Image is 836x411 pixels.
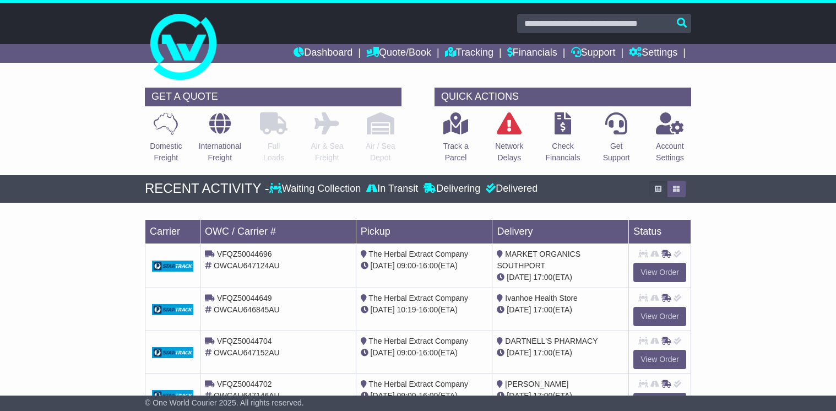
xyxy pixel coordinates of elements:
p: Full Loads [260,140,287,164]
div: (ETA) [497,272,624,283]
img: GetCarrierServiceDarkLogo [152,261,193,272]
div: GET A QUOTE [145,88,401,106]
span: [DATE] [371,305,395,314]
span: The Herbal Extract Company [368,250,468,258]
span: [PERSON_NAME] [505,380,568,388]
div: (ETA) [497,347,624,359]
span: 16:00 [419,391,438,400]
span: Ivanhoe Health Store [505,294,578,302]
td: Pickup [356,219,492,244]
span: 17:00 [533,305,552,314]
span: 17:00 [533,273,552,282]
span: 09:00 [397,348,416,357]
span: DARTNELL'S PHARMACY [505,337,598,345]
p: Track a Parcel [443,140,469,164]
div: RECENT ACTIVITY - [145,181,269,197]
img: GetCarrierServiceDarkLogo [152,390,193,401]
div: Waiting Collection [269,183,363,195]
div: In Transit [363,183,421,195]
span: OWCAU647152AU [214,348,280,357]
a: Quote/Book [366,44,431,63]
span: VFQZ50044696 [217,250,272,258]
img: GetCarrierServiceDarkLogo [152,347,193,358]
p: Air / Sea Depot [366,140,395,164]
span: OWCAU646845AU [214,305,280,314]
a: GetSupport [602,112,631,170]
span: 16:00 [419,261,438,270]
div: QUICK ACTIONS [435,88,691,106]
td: Carrier [145,219,200,244]
span: 09:00 [397,391,416,400]
td: Status [629,219,691,244]
a: InternationalFreight [198,112,242,170]
span: [DATE] [371,261,395,270]
span: The Herbal Extract Company [368,380,468,388]
a: View Order [633,350,686,369]
p: Air & Sea Freight [311,140,343,164]
td: OWC / Carrier # [200,219,356,244]
span: OWCAU647146AU [214,391,280,400]
span: 10:19 [397,305,416,314]
span: 17:00 [533,348,552,357]
div: - (ETA) [361,390,488,402]
span: VFQZ50044649 [217,294,272,302]
img: GetCarrierServiceDarkLogo [152,304,193,315]
a: Settings [629,44,677,63]
span: [DATE] [507,391,531,400]
p: International Freight [199,140,241,164]
p: Account Settings [656,140,684,164]
p: Network Delays [495,140,523,164]
a: CheckFinancials [545,112,580,170]
span: OWCAU647124AU [214,261,280,270]
a: Tracking [445,44,493,63]
span: 09:00 [397,261,416,270]
span: © One World Courier 2025. All rights reserved. [145,398,304,407]
span: The Herbal Extract Company [368,294,468,302]
div: - (ETA) [361,304,488,316]
span: [DATE] [507,305,531,314]
span: VFQZ50044702 [217,380,272,388]
div: (ETA) [497,304,624,316]
a: Support [571,44,616,63]
span: The Herbal Extract Company [368,337,468,345]
span: MARKET ORGANICS SOUTHPORT [497,250,580,270]
a: NetworkDelays [495,112,524,170]
a: DomesticFreight [149,112,182,170]
div: - (ETA) [361,260,488,272]
span: [DATE] [507,273,531,282]
span: [DATE] [371,348,395,357]
span: 17:00 [533,391,552,400]
p: Domestic Freight [150,140,182,164]
a: Track aParcel [443,112,469,170]
span: 16:00 [419,348,438,357]
a: View Order [633,307,686,326]
span: [DATE] [507,348,531,357]
div: Delivering [421,183,483,195]
a: View Order [633,263,686,282]
a: AccountSettings [655,112,685,170]
div: Delivered [483,183,538,195]
span: 16:00 [419,305,438,314]
a: Dashboard [294,44,352,63]
p: Get Support [603,140,630,164]
p: Check Financials [545,140,580,164]
div: (ETA) [497,390,624,402]
a: Financials [507,44,557,63]
span: [DATE] [371,391,395,400]
div: - (ETA) [361,347,488,359]
td: Delivery [492,219,629,244]
span: VFQZ50044704 [217,337,272,345]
